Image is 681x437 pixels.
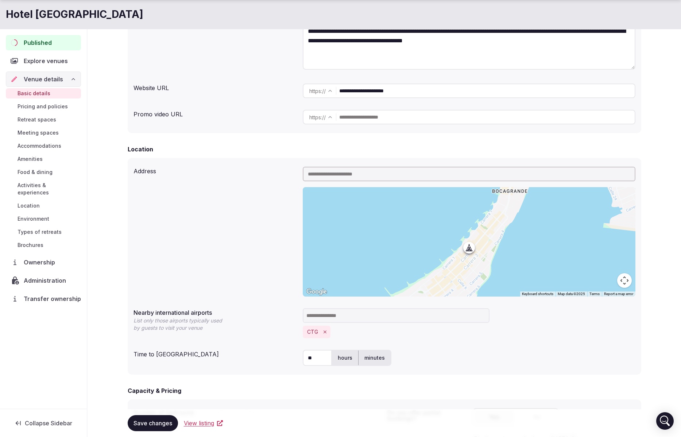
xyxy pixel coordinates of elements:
[128,415,178,431] button: Save changes
[6,415,81,431] button: Collapse Sidebar
[18,182,78,196] span: Activities & experiences
[6,35,81,50] button: Published
[307,328,318,336] button: CTG
[656,412,674,430] div: Open Intercom Messenger
[18,202,40,209] span: Location
[6,167,81,177] a: Food & dining
[6,154,81,164] a: Amenities
[6,255,81,270] a: Ownership
[24,38,52,47] span: Published
[18,142,61,150] span: Accommodations
[134,347,297,359] div: Time to [GEOGRAPHIC_DATA]
[24,57,71,65] span: Explore venues
[321,328,329,336] button: Remove CTG
[6,214,81,224] a: Environment
[6,128,81,138] a: Meeting spaces
[134,405,212,417] div: Number of bedrooms
[128,386,181,395] h2: Capacity & Pricing
[134,164,297,175] div: Address
[6,291,81,306] button: Transfer ownership
[18,241,43,249] span: Brochures
[134,81,297,92] div: Website URL
[134,310,297,316] label: Nearby international airports
[18,129,59,136] span: Meeting spaces
[6,101,81,112] a: Pricing and policies
[18,228,62,236] span: Types of retreats
[6,227,81,237] a: Types of retreats
[24,75,63,84] span: Venue details
[305,287,329,297] a: Open this area in Google Maps (opens a new window)
[6,141,81,151] a: Accommodations
[6,273,81,288] a: Administration
[18,103,68,110] span: Pricing and policies
[589,292,600,296] a: Terms
[184,419,214,428] span: View listing
[558,292,585,296] span: Map data ©2025
[18,155,43,163] span: Amenities
[6,115,81,125] a: Retreat spaces
[359,348,391,367] label: minutes
[24,276,69,285] span: Administration
[604,292,633,296] a: Report a map error
[184,419,223,428] a: View listing
[18,90,50,97] span: Basic details
[6,88,81,98] a: Basic details
[522,291,553,297] button: Keyboard shortcuts
[305,287,329,297] img: Google
[6,7,143,22] h1: Hotel [GEOGRAPHIC_DATA]
[18,169,53,176] span: Food & dining
[25,419,72,427] span: Collapse Sidebar
[128,145,153,154] h2: Location
[134,419,172,427] span: Save changes
[18,116,56,123] span: Retreat spaces
[6,201,81,211] a: Location
[6,180,81,198] a: Activities & experiences
[6,53,81,69] a: Explore venues
[24,294,81,303] span: Transfer ownership
[332,348,358,367] label: hours
[617,273,632,288] button: Map camera controls
[134,107,297,119] div: Promo video URL
[134,317,227,332] p: List only those airports typically used by guests to visit your venue
[6,240,81,250] a: Brochures
[18,215,49,223] span: Environment
[24,258,58,267] span: Ownership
